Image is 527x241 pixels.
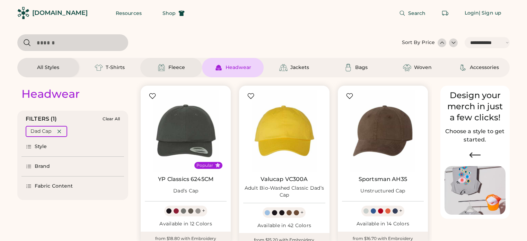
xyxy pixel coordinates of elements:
[163,11,176,16] span: Shop
[399,207,402,215] div: +
[95,63,103,72] img: T-Shirts Icon
[403,63,411,72] img: Woven Icon
[342,221,424,227] div: Available in 14 Colors
[214,63,223,72] img: Headwear Icon
[438,6,452,20] button: Retrieve an order
[21,87,80,101] div: Headwear
[37,64,59,71] div: All Styles
[35,163,50,170] div: Brand
[445,127,506,144] h2: Choose a style to get started.
[145,221,227,227] div: Available in 12 Colors
[103,117,120,121] div: Clear All
[465,10,479,17] div: Login
[360,188,405,195] div: Unstructured Cap
[106,64,125,71] div: T-Shirts
[279,63,288,72] img: Jackets Icon
[243,90,325,172] img: Valucap VC300A Adult Bio-Washed Classic Dad’s Cap
[145,90,227,172] img: YP Classics 6245CM Dad’s Cap
[479,10,501,17] div: | Sign up
[470,64,499,71] div: Accessories
[107,6,150,20] button: Resources
[300,209,304,216] div: +
[408,11,426,16] span: Search
[158,176,213,183] a: YP Classics 6245CM
[35,143,47,150] div: Style
[243,222,325,229] div: Available in 42 Colors
[202,207,205,215] div: +
[402,39,435,46] div: Sort By Price
[391,6,434,20] button: Search
[17,7,29,19] img: Rendered Logo - Screens
[414,64,432,71] div: Woven
[35,183,73,190] div: Fabric Content
[445,90,506,123] div: Design your merch in just a few clicks!
[261,176,308,183] a: Valucap VC300A
[445,166,506,215] img: Image of Lisa Congdon Eye Print on T-Shirt and Hat
[243,185,325,199] div: Adult Bio-Washed Classic Dad’s Cap
[342,90,424,172] img: Sportsman AH35 Unstructured Cap
[30,128,51,135] div: Dad Cap
[344,63,352,72] img: Bags Icon
[355,64,368,71] div: Bags
[26,115,57,123] div: FILTERS (1)
[173,188,198,195] div: Dad’s Cap
[196,163,213,168] div: Popular
[359,176,407,183] a: Sportsman AH35
[168,64,185,71] div: Fleece
[154,6,193,20] button: Shop
[459,63,467,72] img: Accessories Icon
[215,163,220,168] button: Popular Style
[157,63,166,72] img: Fleece Icon
[32,9,88,17] div: [DOMAIN_NAME]
[226,64,251,71] div: Headwear
[290,64,309,71] div: Jackets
